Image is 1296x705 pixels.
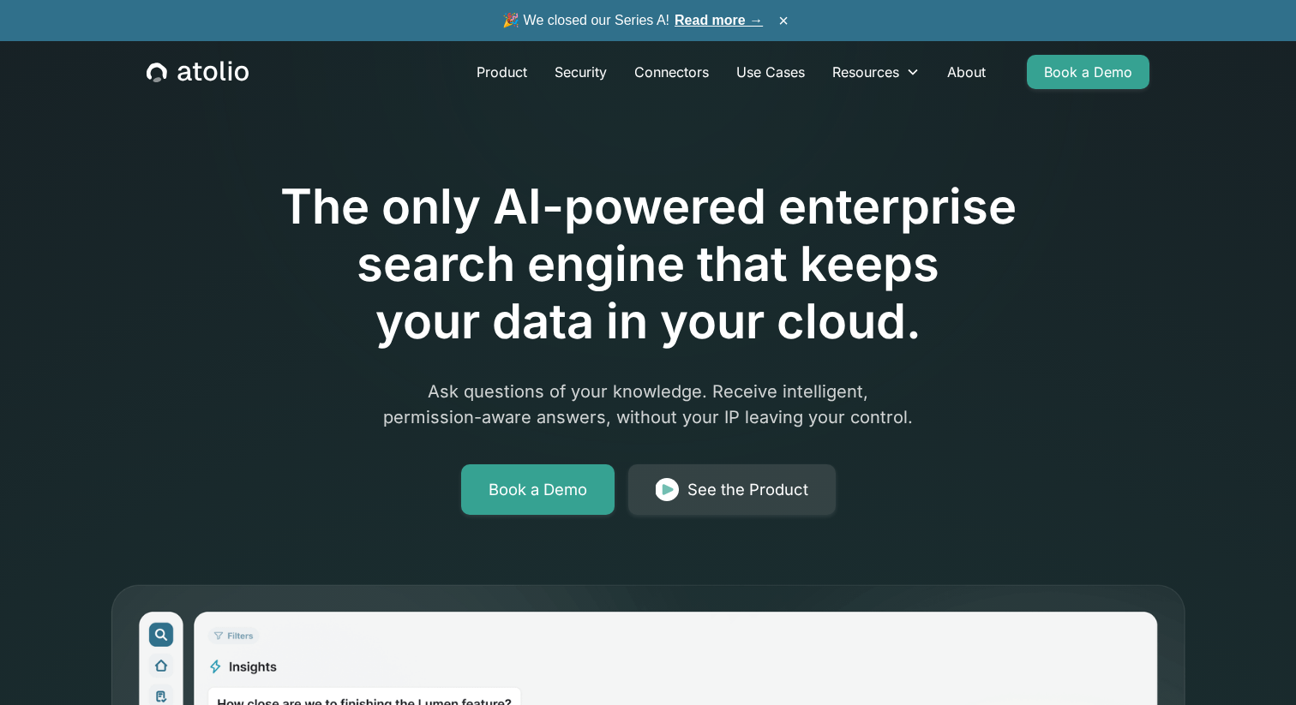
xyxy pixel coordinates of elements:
a: About [933,55,999,89]
a: Product [463,55,541,89]
a: home [147,61,249,83]
p: Ask questions of your knowledge. Receive intelligent, permission-aware answers, without your IP l... [319,379,977,430]
a: Security [541,55,621,89]
a: Connectors [621,55,723,89]
a: Book a Demo [1027,55,1149,89]
div: Resources [819,55,933,89]
a: See the Product [628,464,836,516]
button: × [773,11,794,30]
a: Read more → [675,13,763,27]
div: See the Product [687,478,808,502]
a: Book a Demo [461,464,615,516]
a: Use Cases [723,55,819,89]
h1: The only AI-powered enterprise search engine that keeps your data in your cloud. [209,178,1087,351]
span: 🎉 We closed our Series A! [502,10,763,31]
div: Resources [832,62,899,82]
